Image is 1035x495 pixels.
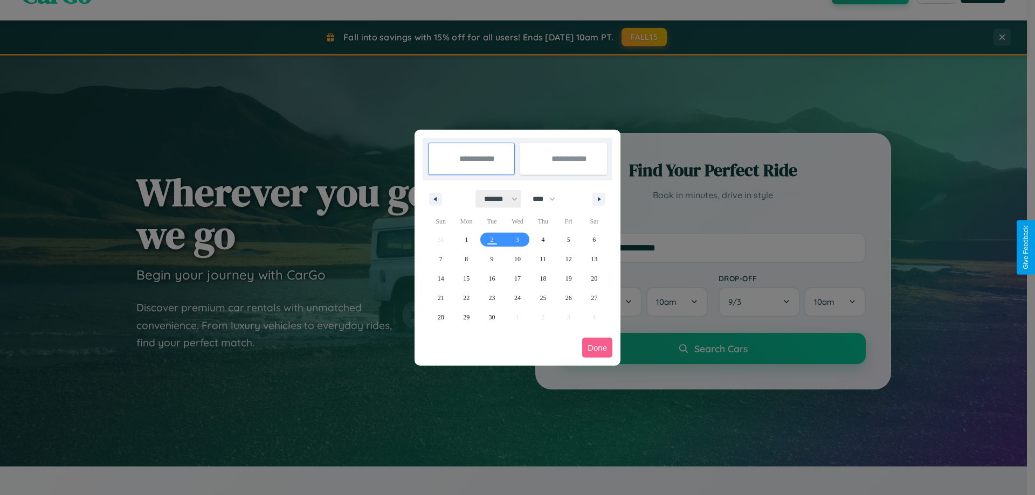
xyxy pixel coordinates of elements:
span: 21 [438,288,444,308]
button: 20 [582,269,607,288]
button: 16 [479,269,505,288]
span: 17 [514,269,521,288]
button: 13 [582,249,607,269]
div: Give Feedback [1022,226,1030,269]
span: Thu [530,213,556,230]
button: 7 [428,249,453,269]
button: 21 [428,288,453,308]
span: 27 [591,288,597,308]
span: 6 [592,230,596,249]
span: 18 [540,269,546,288]
span: 1 [465,230,468,249]
button: 14 [428,269,453,288]
span: 22 [463,288,470,308]
button: 2 [479,230,505,249]
button: 9 [479,249,505,269]
span: 19 [565,269,572,288]
button: 12 [556,249,581,269]
button: 23 [479,288,505,308]
button: 4 [530,230,556,249]
button: 11 [530,249,556,269]
span: 24 [514,288,521,308]
button: 25 [530,288,556,308]
button: 17 [505,269,530,288]
button: 29 [453,308,479,327]
button: 1 [453,230,479,249]
button: 30 [479,308,505,327]
button: 18 [530,269,556,288]
span: 3 [516,230,519,249]
span: 9 [491,249,494,269]
span: 10 [514,249,521,269]
span: 20 [591,269,597,288]
span: 14 [438,269,444,288]
span: 15 [463,269,470,288]
span: Sat [582,213,607,230]
button: 8 [453,249,479,269]
button: 27 [582,288,607,308]
span: 25 [540,288,546,308]
button: Done [582,338,612,358]
span: 5 [567,230,570,249]
span: Fri [556,213,581,230]
button: 15 [453,269,479,288]
button: 24 [505,288,530,308]
button: 28 [428,308,453,327]
button: 19 [556,269,581,288]
span: 30 [489,308,495,327]
button: 5 [556,230,581,249]
span: 7 [439,249,443,269]
button: 26 [556,288,581,308]
span: Wed [505,213,530,230]
span: 26 [565,288,572,308]
button: 10 [505,249,530,269]
span: 11 [540,249,547,269]
span: Mon [453,213,479,230]
span: 12 [565,249,572,269]
span: 8 [465,249,468,269]
span: 4 [541,230,544,249]
button: 22 [453,288,479,308]
span: 28 [438,308,444,327]
span: 29 [463,308,470,327]
button: 6 [582,230,607,249]
span: Tue [479,213,505,230]
span: 2 [491,230,494,249]
span: 13 [591,249,597,269]
span: Sun [428,213,453,230]
span: 23 [489,288,495,308]
button: 3 [505,230,530,249]
span: 16 [489,269,495,288]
